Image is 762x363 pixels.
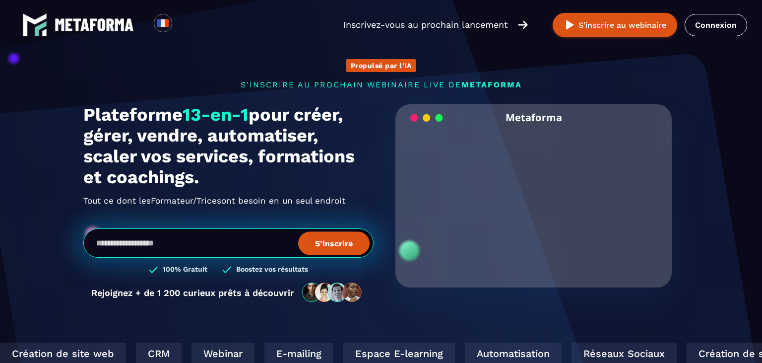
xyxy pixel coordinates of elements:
[506,104,562,131] h2: Metaforma
[181,19,188,31] input: Search for option
[298,231,370,255] button: S’inscrire
[461,80,522,89] span: METAFORMA
[183,104,249,125] span: 13-en-1
[91,288,294,298] p: Rejoignez + de 1 200 curieux prêts à découvrir
[172,14,196,36] div: Search for option
[163,265,207,275] h3: 100% Gratuit
[343,18,508,32] p: Inscrivez-vous au prochain lancement
[299,282,366,303] img: community-people
[157,17,169,29] img: fr
[83,80,679,89] p: s'inscrire au prochain webinaire live de
[83,193,374,209] h2: Tout ce dont les ont besoin en un seul endroit
[403,131,664,261] video: Your browser does not support the video tag.
[151,193,221,209] span: Formateur/Trices
[55,18,134,31] img: logo
[22,12,47,37] img: logo
[149,265,158,275] img: checked
[351,62,412,70] p: Propulsé par l'IA
[553,13,677,37] button: S’inscrire au webinaire
[236,265,308,275] h3: Boostez vos résultats
[410,113,443,123] img: loading
[222,265,231,275] img: checked
[564,19,576,31] img: play
[83,104,374,188] h1: Plateforme pour créer, gérer, vendre, automatiser, scaler vos services, formations et coachings.
[518,19,528,30] img: arrow-right
[685,14,747,36] a: Connexion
